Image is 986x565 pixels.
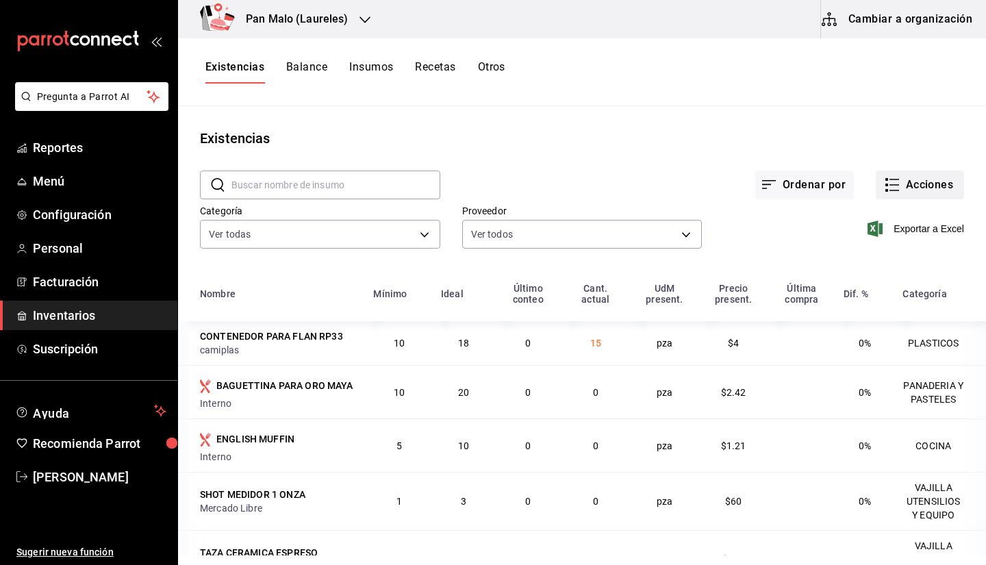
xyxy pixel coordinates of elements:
span: 18 [458,338,469,349]
span: Pregunta a Parrot AI [37,90,147,104]
span: 0 [525,338,531,349]
button: Balance [286,60,327,84]
svg: Insumo producido [200,433,211,447]
span: Suscripción [33,340,166,358]
span: 0 [525,496,531,507]
label: Proveedor [462,206,703,216]
a: Pregunta a Parrot AI [10,99,168,114]
button: Exportar a Excel [870,221,964,237]
span: 0% [859,440,871,451]
button: Existencias [205,60,264,84]
span: Ver todas [209,227,251,241]
div: Cant. actual [570,283,622,305]
span: 2 [396,554,402,565]
h3: Pan Malo (Laureles) [235,11,349,27]
span: 0% [859,338,871,349]
svg: Insumo producido [200,379,211,393]
td: pza [630,365,699,418]
div: Nombre [200,288,236,299]
span: Personal [33,239,166,258]
div: Dif. % [844,288,868,299]
div: SHOT MEDIDOR 1 ONZA [200,488,305,501]
span: 10 [394,338,405,349]
span: Recomienda Parrot [33,434,166,453]
span: 0 [593,554,598,565]
div: Ideal [441,288,464,299]
span: 20 [458,387,469,398]
div: TAZA CERAMICA ESPRESO [200,546,318,560]
div: navigation tabs [205,60,505,84]
div: Existencias [200,128,270,149]
span: 6 [461,554,466,565]
div: BAGUETTINA PARA ORO MAYA [216,379,353,392]
button: Insumos [349,60,393,84]
td: PLASTICOS [894,321,986,365]
span: 3 [461,496,466,507]
span: Menú [33,172,166,190]
div: UdM present. [638,283,691,305]
button: Acciones [876,171,964,199]
div: Mercado Libre [200,501,357,515]
span: 0 [525,554,531,565]
span: 5 [396,440,402,451]
td: PANADERIA Y PASTELES [894,365,986,418]
span: 1 [396,496,402,507]
span: Sugerir nueva función [16,545,166,560]
input: Buscar nombre de insumo [231,171,440,199]
span: Facturación [33,273,166,291]
div: Precio present. [707,283,760,305]
td: pza [630,321,699,365]
button: Ordenar por [755,171,854,199]
span: $4 [728,338,739,349]
button: open_drawer_menu [151,36,162,47]
span: 0% [859,554,871,565]
span: 15 [590,338,601,349]
span: 10 [394,387,405,398]
label: Categoría [200,206,440,216]
td: VAJILLA UTENSILIOS Y EQUIPO [894,472,986,530]
span: Inventarios [33,306,166,325]
span: 0 [525,387,531,398]
div: CONTENEDOR PARA FLAN RP33 [200,329,343,343]
span: 0 [593,440,598,451]
span: Ayuda [33,403,149,419]
span: Configuración [33,205,166,224]
span: Ver todos [471,227,513,241]
button: Otros [478,60,505,84]
td: pza [630,418,699,472]
button: Pregunta a Parrot AI [15,82,168,111]
span: 0% [859,387,871,398]
span: 0 [593,496,598,507]
div: Interno [200,450,357,464]
div: ENGLISH MUFFIN [216,432,294,446]
button: Recetas [415,60,455,84]
span: $1.21 [721,440,746,451]
span: 0 [593,387,598,398]
div: Categoría [902,288,946,299]
span: $2.42 [721,387,746,398]
span: $200 [722,554,745,565]
div: Último conteo [503,283,553,305]
span: 0% [859,496,871,507]
span: 0 [525,440,531,451]
td: pza [630,472,699,530]
div: camiplas [200,343,357,357]
span: Reportes [33,138,166,157]
div: Última compra [776,283,827,305]
span: [PERSON_NAME] [33,468,166,486]
span: 10 [458,440,469,451]
td: COCINA [894,418,986,472]
div: Mínimo [373,288,407,299]
div: Interno [200,397,357,410]
span: $60 [725,496,742,507]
